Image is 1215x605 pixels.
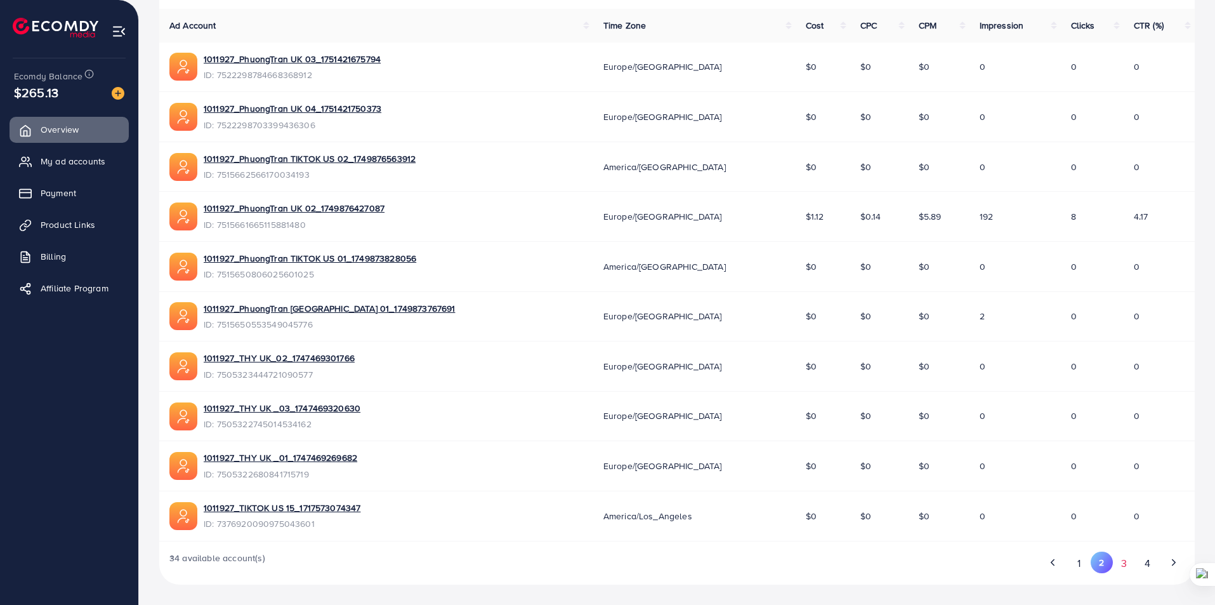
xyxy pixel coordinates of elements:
[204,268,416,281] span: ID: 7515650806025601025
[603,19,646,32] span: Time Zone
[41,218,95,231] span: Product Links
[806,161,817,173] span: $0
[919,210,942,223] span: $5.89
[860,19,877,32] span: CPC
[1071,210,1076,223] span: 8
[603,60,722,73] span: Europe/[GEOGRAPHIC_DATA]
[806,510,817,522] span: $0
[1042,552,1064,573] button: Go to previous page
[204,418,360,430] span: ID: 7505322745014534162
[1071,310,1077,322] span: 0
[1091,552,1113,573] button: Go to page 2
[204,218,384,231] span: ID: 7515661665115881480
[204,202,384,215] a: 1011927_PhuongTran UK 02_1749876427087
[204,119,381,131] span: ID: 7522298703399436306
[1134,210,1148,223] span: 4.17
[169,302,197,330] img: ic-ads-acc.e4c84228.svg
[919,110,929,123] span: $0
[860,161,871,173] span: $0
[10,117,129,142] a: Overview
[919,460,929,472] span: $0
[41,155,105,168] span: My ad accounts
[1071,409,1077,422] span: 0
[806,110,817,123] span: $0
[204,69,381,81] span: ID: 7522298784668368912
[860,260,871,273] span: $0
[169,103,197,131] img: ic-ads-acc.e4c84228.svg
[980,210,993,223] span: 192
[1136,552,1159,575] button: Go to page 4
[41,282,108,295] span: Affiliate Program
[112,87,124,100] img: image
[919,409,929,422] span: $0
[41,187,76,199] span: Payment
[204,53,381,65] a: 1011927_PhuongTran UK 03_1751421675794
[1071,510,1077,522] span: 0
[13,18,98,37] img: logo
[204,402,360,415] a: 1011927_THY UK _03_1747469320630
[1071,110,1077,123] span: 0
[860,310,871,322] span: $0
[1068,552,1090,575] button: Go to page 1
[919,19,936,32] span: CPM
[204,252,416,265] a: 1011927_PhuongTran TIKTOK US 01_1749873828056
[204,302,455,315] a: 1011927_PhuongTran [GEOGRAPHIC_DATA] 01_1749873767691
[603,360,722,373] span: Europe/[GEOGRAPHIC_DATA]
[919,310,929,322] span: $0
[41,123,79,136] span: Overview
[603,460,722,472] span: Europe/[GEOGRAPHIC_DATA]
[204,368,355,381] span: ID: 7505323444721090577
[980,460,985,472] span: 0
[1071,360,1077,373] span: 0
[919,161,929,173] span: $0
[204,318,455,331] span: ID: 7515650553549045776
[169,53,197,81] img: ic-ads-acc.e4c84228.svg
[980,260,985,273] span: 0
[980,19,1024,32] span: Impression
[1134,19,1164,32] span: CTR (%)
[1071,260,1077,273] span: 0
[919,60,929,73] span: $0
[1071,60,1077,73] span: 0
[603,210,722,223] span: Europe/[GEOGRAPHIC_DATA]
[10,149,129,174] a: My ad accounts
[1134,310,1139,322] span: 0
[169,352,197,380] img: ic-ads-acc.e4c84228.svg
[14,83,58,102] span: $265.13
[603,409,722,422] span: Europe/[GEOGRAPHIC_DATA]
[1071,19,1095,32] span: Clicks
[204,168,416,181] span: ID: 7515662566170034193
[806,210,824,223] span: $1.12
[860,210,881,223] span: $0.14
[169,502,197,530] img: ic-ads-acc.e4c84228.svg
[169,452,197,480] img: ic-ads-acc.e4c84228.svg
[919,260,929,273] span: $0
[1134,110,1139,123] span: 0
[980,310,985,322] span: 2
[860,110,871,123] span: $0
[169,552,265,575] span: 34 available account(s)
[980,110,985,123] span: 0
[1134,409,1139,422] span: 0
[204,102,381,115] a: 1011927_PhuongTran UK 04_1751421750373
[980,60,985,73] span: 0
[10,276,129,301] a: Affiliate Program
[980,161,985,173] span: 0
[204,152,416,165] a: 1011927_PhuongTran TIKTOK US 02_1749876563912
[14,70,82,83] span: Ecomdy Balance
[41,250,66,263] span: Billing
[860,60,871,73] span: $0
[860,510,871,522] span: $0
[204,502,360,514] a: 1011927_TIKTOK US 15_1717573074347
[806,360,817,373] span: $0
[1134,510,1139,522] span: 0
[603,161,726,173] span: America/[GEOGRAPHIC_DATA]
[10,244,129,269] a: Billing
[806,460,817,472] span: $0
[1113,552,1136,575] button: Go to page 3
[980,510,985,522] span: 0
[980,360,985,373] span: 0
[1134,360,1139,373] span: 0
[204,451,357,464] a: 1011927_THY UK _01_1747469269682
